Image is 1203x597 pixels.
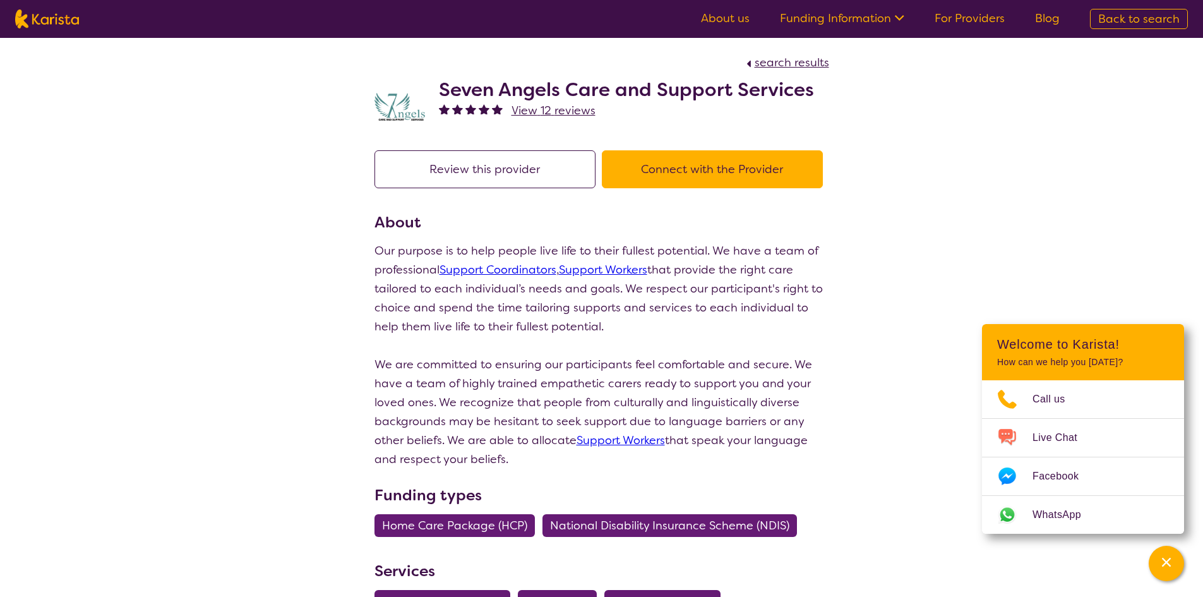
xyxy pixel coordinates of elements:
a: Support Workers [577,433,665,448]
a: Connect with the Provider [602,162,829,177]
img: fullstar [452,104,463,114]
a: About us [701,11,750,26]
span: WhatsApp [1032,505,1096,524]
span: National Disability Insurance Scheme (NDIS) [550,514,789,537]
ul: Choose channel [982,380,1184,534]
a: Support Workers [559,262,647,277]
img: lugdbhoacugpbhbgex1l.png [374,93,425,121]
a: Funding Information [780,11,904,26]
img: fullstar [439,104,450,114]
a: View 12 reviews [512,101,596,120]
span: Facebook [1032,467,1094,486]
h3: Services [374,560,829,582]
h3: About [374,211,829,234]
a: Home Care Package (HCP) [374,518,542,533]
span: Home Care Package (HCP) [382,514,527,537]
a: Back to search [1090,9,1188,29]
a: search results [743,55,829,70]
button: Connect with the Provider [602,150,823,188]
img: Karista logo [15,9,79,28]
a: Blog [1035,11,1060,26]
h3: Funding types [374,484,829,507]
span: View 12 reviews [512,103,596,118]
img: fullstar [479,104,489,114]
a: National Disability Insurance Scheme (NDIS) [542,518,805,533]
a: Review this provider [374,162,602,177]
span: search results [755,55,829,70]
a: For Providers [935,11,1005,26]
img: fullstar [465,104,476,114]
a: Web link opens in a new tab. [982,496,1184,534]
a: Support Coordinators [440,262,556,277]
div: Channel Menu [982,324,1184,534]
span: Back to search [1098,11,1180,27]
button: Review this provider [374,150,596,188]
button: Channel Menu [1149,546,1184,581]
img: fullstar [492,104,503,114]
h2: Seven Angels Care and Support Services [439,78,814,101]
p: We are committed to ensuring our participants feel comfortable and secure. We have a team of high... [374,355,829,469]
h2: Welcome to Karista! [997,337,1169,352]
span: Call us [1032,390,1080,409]
p: Our purpose is to help people live life to their fullest potential. We have a team of professiona... [374,241,829,336]
p: How can we help you [DATE]? [997,357,1169,368]
span: Live Chat [1032,428,1092,447]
